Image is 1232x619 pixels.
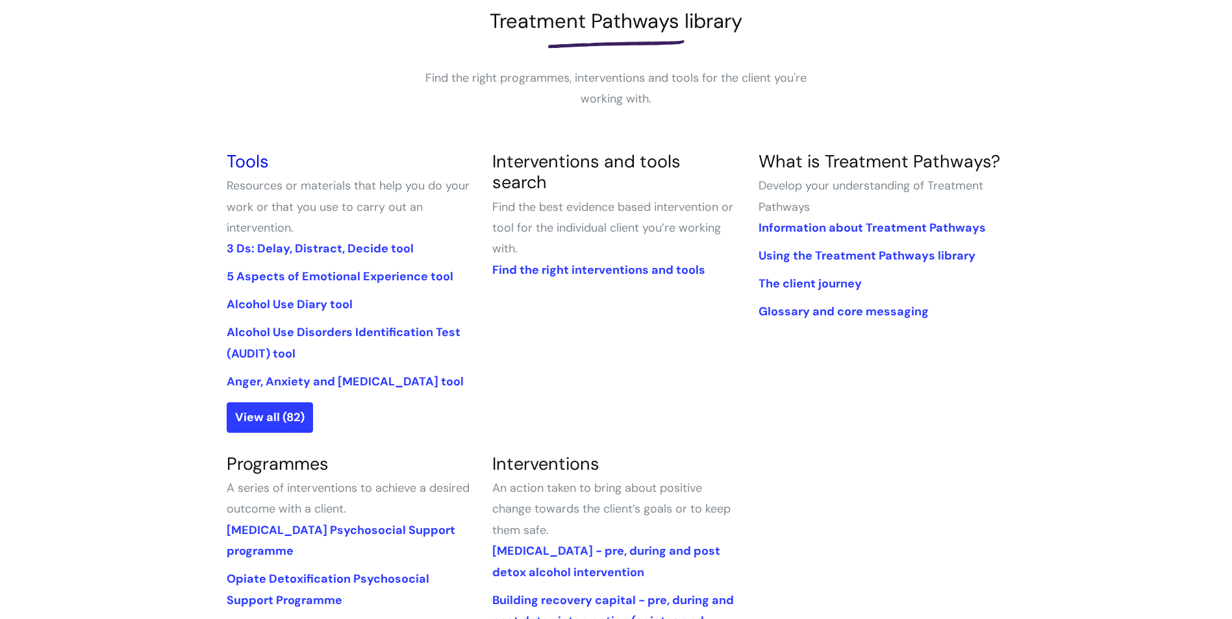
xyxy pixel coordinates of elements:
a: Opiate Detoxification Psychosocial Support Programme [227,571,429,607]
a: 3 Ds: Delay, Distract, Decide tool [227,241,414,256]
h1: Treatment Pathways library [227,9,1006,33]
a: Tools [227,150,269,173]
a: [MEDICAL_DATA] Psychosocial Support programme [227,522,455,559]
a: Interventions [492,452,599,475]
span: Develop your understanding of Treatment Pathways [759,178,983,214]
a: Interventions and tools search [492,150,681,193]
a: Anger, Anxiety and [MEDICAL_DATA] tool [227,374,464,389]
span: An action taken to bring about positive change towards the client’s goals or to keep them safe. [492,480,731,538]
a: [MEDICAL_DATA] - pre, during and post detox alcohol intervention [492,543,720,579]
a: Glossary and core messaging [759,304,929,319]
span: Find the best evidence based intervention or tool for the individual client you’re working with. [492,199,733,257]
a: Alcohol Use Disorders Identification Test (AUDIT) tool [227,324,460,361]
a: What is Treatment Pathways? [759,150,1000,173]
a: View all (82) [227,402,313,432]
a: Alcohol Use Diary tool [227,297,353,312]
p: Find the right programmes, interventions and tools for the client you're working with. [421,67,811,110]
a: Information about Treatment Pathways [759,220,986,236]
a: Using the Treatment Pathways library [759,248,975,263]
a: Find the right interventions and tools [492,262,705,278]
a: The client journey [759,276,862,291]
a: Programmes [227,452,329,475]
span: A series of interventions to achieve a desired outcome with a client. [227,480,470,516]
a: 5 Aspects of Emotional Experience tool [227,269,453,284]
span: Resources or materials that help you do your work or that you use to carry out an intervention. [227,178,470,236]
